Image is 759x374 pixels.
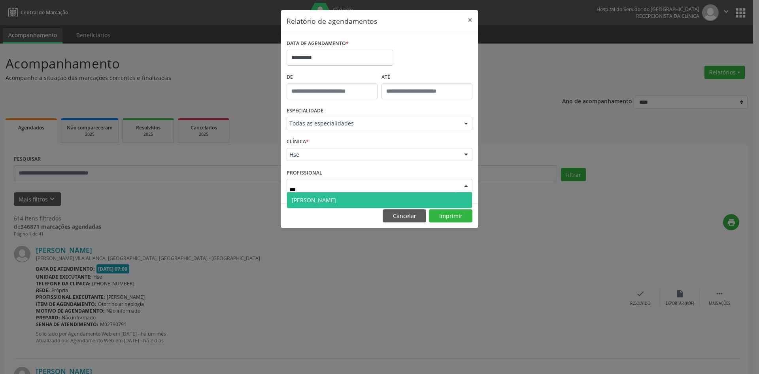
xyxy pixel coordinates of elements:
[292,196,336,204] span: [PERSON_NAME]
[287,167,322,179] label: PROFISSIONAL
[462,10,478,30] button: Close
[287,136,309,148] label: CLÍNICA
[287,16,377,26] h5: Relatório de agendamentos
[287,105,323,117] label: ESPECIALIDADE
[381,71,472,84] label: ATÉ
[289,151,456,159] span: Hse
[287,38,349,50] label: DATA DE AGENDAMENTO
[429,209,472,223] button: Imprimir
[289,120,456,127] span: Todas as especialidades
[383,209,426,223] button: Cancelar
[287,71,378,84] label: De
